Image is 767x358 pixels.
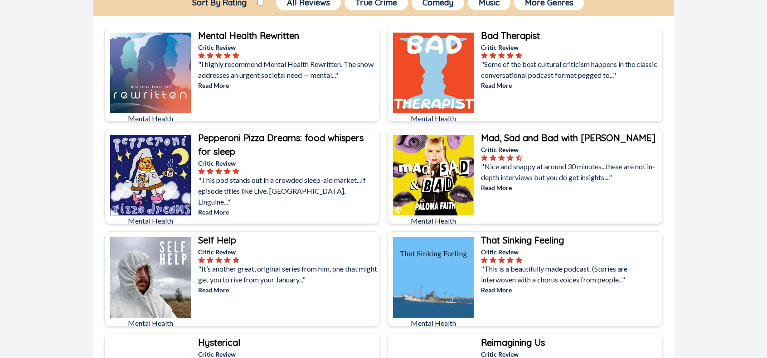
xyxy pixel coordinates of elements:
[198,285,378,295] p: Read More
[110,237,191,318] img: Self Help
[481,285,660,295] p: Read More
[393,135,474,215] img: Mad, Sad and Bad with Paloma Faith
[481,30,540,41] b: Bad Therapist
[104,231,380,326] a: Self HelpMental HealthSelf HelpCritic Review"It’s another great, original series from him, one th...
[481,337,545,348] b: Reimagining Us
[104,129,380,224] a: Pepperoni Pizza Dreams: food whispers for sleepMental HealthPepperoni Pizza Dreams: food whispers...
[198,247,378,257] p: Critic Review
[481,132,655,143] b: Mad, Sad and Bad with [PERSON_NAME]
[198,263,378,285] p: "It’s another great, original series from him, one that might get you to rise from your January..."
[481,81,660,90] p: Read More
[198,30,299,41] b: Mental Health Rewritten
[481,161,660,183] p: "Nice and snappy at around 30 minutes...these are not in-depth interviews but you do get insights...
[393,113,474,124] p: Mental Health
[110,113,191,124] p: Mental Health
[198,234,236,246] b: Self Help
[481,183,660,192] p: Read More
[481,59,660,81] p: "Some of the best cultural criticism happens in the classic conversational podcast format pegged ...
[198,337,240,348] b: Hysterical
[387,129,663,224] a: Mad, Sad and Bad with Paloma FaithMental HealthMad, Sad and Bad with [PERSON_NAME]Critic Review"N...
[198,132,364,157] b: Pepperoni Pizza Dreams: food whispers for sleep
[393,33,474,113] img: Bad Therapist
[104,27,380,122] a: Mental Health Rewritten Mental HealthMental Health RewrittenCritic Review"I highly recommend Ment...
[387,27,663,122] a: Bad TherapistMental HealthBad TherapistCritic Review"Some of the best cultural criticism happens ...
[198,175,378,207] p: "This pod stands out in a crowded sleep-aid market...If episode titles like Live. [GEOGRAPHIC_DAT...
[110,33,191,113] img: Mental Health Rewritten
[110,318,191,329] p: Mental Health
[393,237,474,318] img: That Sinking Feeling
[481,145,660,154] p: Critic Review
[393,318,474,329] p: Mental Health
[198,207,378,217] p: Read More
[481,263,660,285] p: "This is a beautifully made podcast. (Stories are interwoven with a chorus voices from people..."
[198,158,378,168] p: Critic Review
[481,43,660,52] p: Critic Review
[481,234,564,246] b: That Sinking Feeling
[110,215,191,226] p: Mental Health
[387,231,663,326] a: That Sinking FeelingMental HealthThat Sinking FeelingCritic Review"This is a beautifully made pod...
[198,43,378,52] p: Critic Review
[393,215,474,226] p: Mental Health
[198,81,378,90] p: Read More
[481,247,660,257] p: Critic Review
[198,59,378,81] p: "I highly recommend Mental Health Rewritten. The show addresses an urgent societal need — mental..."
[110,135,191,215] img: Pepperoni Pizza Dreams: food whispers for sleep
